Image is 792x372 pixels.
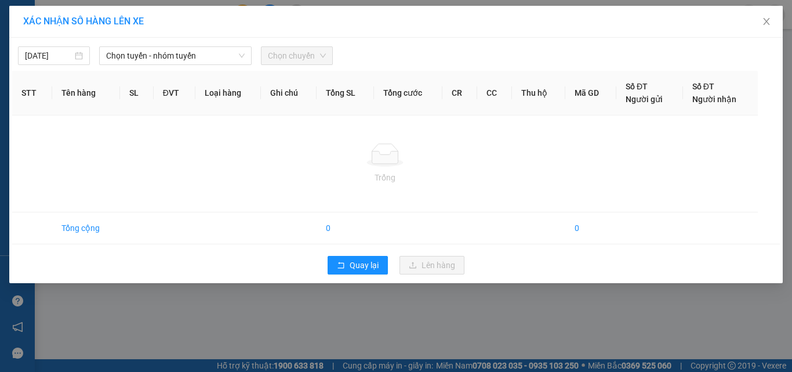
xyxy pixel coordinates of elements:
[9,68,72,92] div: Gửi: Văn phòng Kỳ Anh
[25,49,72,62] input: 13/09/2025
[442,71,477,115] th: CR
[565,212,616,244] td: 0
[692,95,736,104] span: Người nhận
[512,71,565,115] th: Thu hộ
[328,256,388,275] button: rollbackQuay lại
[238,52,245,59] span: down
[565,71,616,115] th: Mã GD
[41,49,133,62] text: VPKA1309250650
[317,71,374,115] th: Tổng SL
[477,71,512,115] th: CC
[23,16,144,27] span: XÁC NHẬN SỐ HÀNG LÊN XE
[106,47,245,64] span: Chọn tuyến - nhóm tuyến
[374,71,442,115] th: Tổng cước
[268,47,326,64] span: Chọn chuyến
[762,17,771,26] span: close
[21,171,749,184] div: Trống
[337,261,345,270] span: rollback
[154,71,195,115] th: ĐVT
[52,71,120,115] th: Tên hàng
[261,71,317,115] th: Ghi chú
[626,95,663,104] span: Người gửi
[692,82,714,91] span: Số ĐT
[399,256,464,275] button: uploadLên hàng
[120,71,153,115] th: SL
[195,71,261,115] th: Loại hàng
[626,82,648,91] span: Số ĐT
[78,68,165,92] div: Nhận: Dọc Đường
[52,212,120,244] td: Tổng cộng
[12,71,52,115] th: STT
[750,6,783,38] button: Close
[317,212,374,244] td: 0
[350,259,379,272] span: Quay lại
